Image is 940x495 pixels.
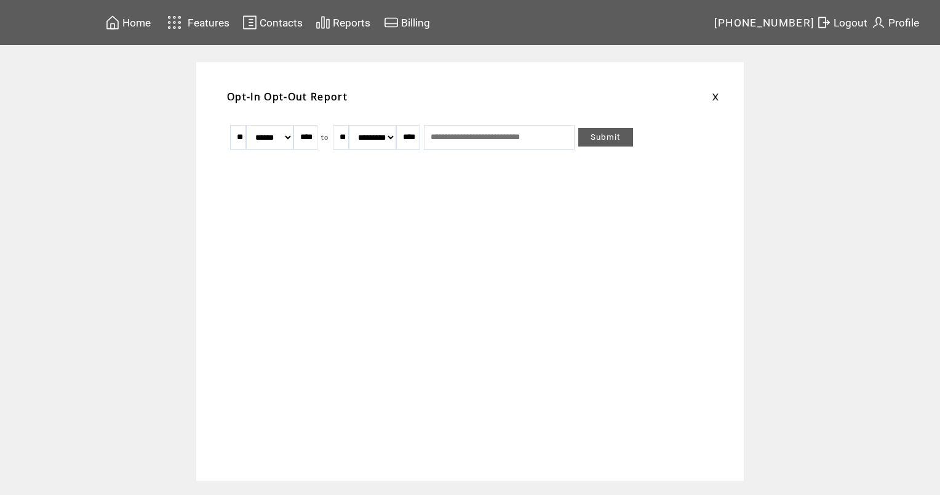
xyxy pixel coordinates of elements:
a: Billing [382,13,432,32]
img: creidtcard.svg [384,15,399,30]
a: Profile [869,13,921,32]
span: Home [122,17,151,29]
span: Reports [333,17,370,29]
img: chart.svg [316,15,330,30]
img: profile.svg [871,15,886,30]
span: [PHONE_NUMBER] [714,17,815,29]
a: Logout [815,13,869,32]
span: to [321,133,329,142]
a: Home [103,13,153,32]
span: Logout [834,17,867,29]
span: Features [188,17,229,29]
img: features.svg [164,12,185,33]
span: Contacts [260,17,303,29]
span: Profile [888,17,919,29]
a: Reports [314,13,372,32]
span: Opt-In Opt-Out Report [227,90,348,103]
img: home.svg [105,15,120,30]
span: Billing [401,17,430,29]
a: Submit [578,128,633,147]
a: Contacts [241,13,305,32]
img: contacts.svg [242,15,257,30]
img: exit.svg [816,15,831,30]
a: Features [162,10,231,34]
